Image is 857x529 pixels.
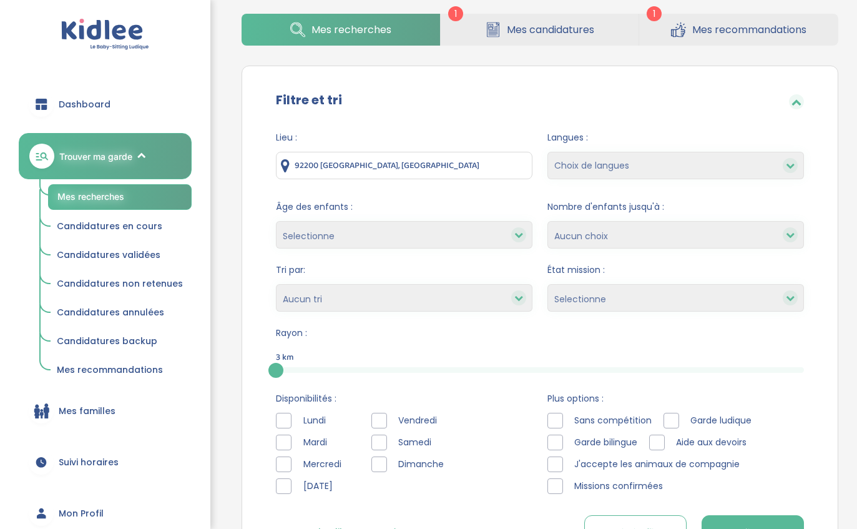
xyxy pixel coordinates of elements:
a: Candidatures en cours [48,215,192,239]
span: Mes recherches [57,191,124,202]
a: Mes familles [19,388,192,433]
span: Candidatures non retenues [57,277,183,290]
span: Mes recommandations [692,22,806,37]
span: Langues : [547,131,804,144]
span: Mes familles [59,405,115,418]
span: Lieu : [276,131,532,144]
span: Candidatures annulées [57,306,164,319]
a: Mes recommandations [48,358,192,382]
span: Dimanche [393,458,449,471]
a: Mes candidatures [441,14,639,46]
span: Vendredi [393,414,443,427]
a: Mes recommandations [639,14,838,46]
span: 3 km [276,351,294,364]
span: Mes recherches [311,22,391,37]
span: Garde ludique [685,414,757,427]
span: [DATE] [298,480,338,493]
a: Trouver ma garde [19,133,192,179]
span: Aide aux devoirs [671,436,752,449]
span: Samedi [393,436,437,449]
img: logo.svg [61,19,149,51]
a: Candidatures annulées [48,301,192,325]
span: Âge des enfants : [276,200,532,214]
a: Candidatures non retenues [48,272,192,296]
span: Mes recommandations [57,363,163,376]
a: Mes recherches [48,184,192,210]
span: Tri par: [276,264,532,277]
span: Disponibilités : [276,392,532,405]
span: État mission : [547,264,804,277]
span: Dashboard [59,98,110,111]
span: Mes candidatures [507,22,594,37]
a: Suivi horaires [19,440,192,485]
span: Nombre d'enfants jusqu'à : [547,200,804,214]
a: Dashboard [19,82,192,127]
span: Mon Profil [59,507,104,520]
span: Trouver ma garde [59,150,132,163]
span: J'accepte les animaux de compagnie [569,458,745,471]
span: Candidatures en cours [57,220,162,232]
input: Ville ou code postale [276,152,532,179]
span: 1 [647,6,662,21]
span: Suivi horaires [59,456,119,469]
span: Sans compétition [569,414,657,427]
span: Mercredi [298,458,346,471]
span: Missions confirmées [569,480,668,493]
a: Candidatures backup [48,330,192,353]
span: Mardi [298,436,332,449]
span: 1 [448,6,463,21]
label: Filtre et tri [276,91,342,109]
a: Mes recherches [242,14,440,46]
span: Candidatures backup [57,335,157,347]
span: Rayon : [276,327,804,340]
span: Plus options : [547,392,804,405]
a: Candidatures validées [48,244,192,267]
span: Lundi [298,414,331,427]
span: Garde bilingue [569,436,643,449]
span: Candidatures validées [57,249,160,261]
